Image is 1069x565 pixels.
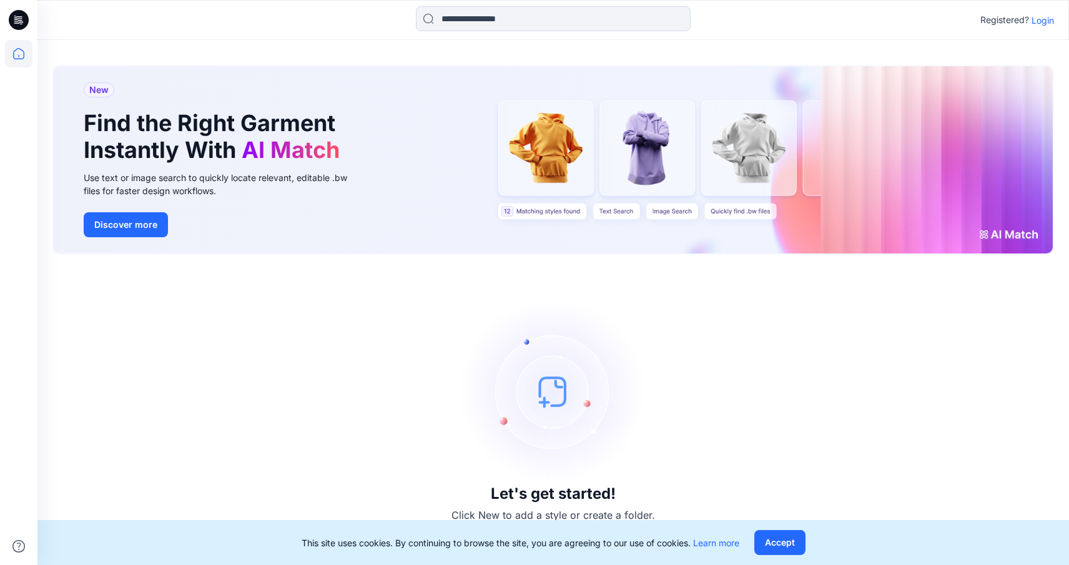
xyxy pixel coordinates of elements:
span: AI Match [242,136,340,164]
p: Login [1032,14,1054,27]
p: Registered? [980,12,1029,27]
img: empty-state-image.svg [460,298,647,485]
a: Learn more [693,538,739,548]
h1: Find the Right Garment Instantly With [84,110,346,164]
p: This site uses cookies. By continuing to browse the site, you are agreeing to our use of cookies. [302,536,739,549]
p: Click New to add a style or create a folder. [451,508,655,523]
button: Discover more [84,212,168,237]
span: New [89,82,109,97]
button: Accept [754,530,805,555]
h3: Let's get started! [491,485,616,503]
div: Use text or image search to quickly locate relevant, editable .bw files for faster design workflows. [84,171,365,197]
